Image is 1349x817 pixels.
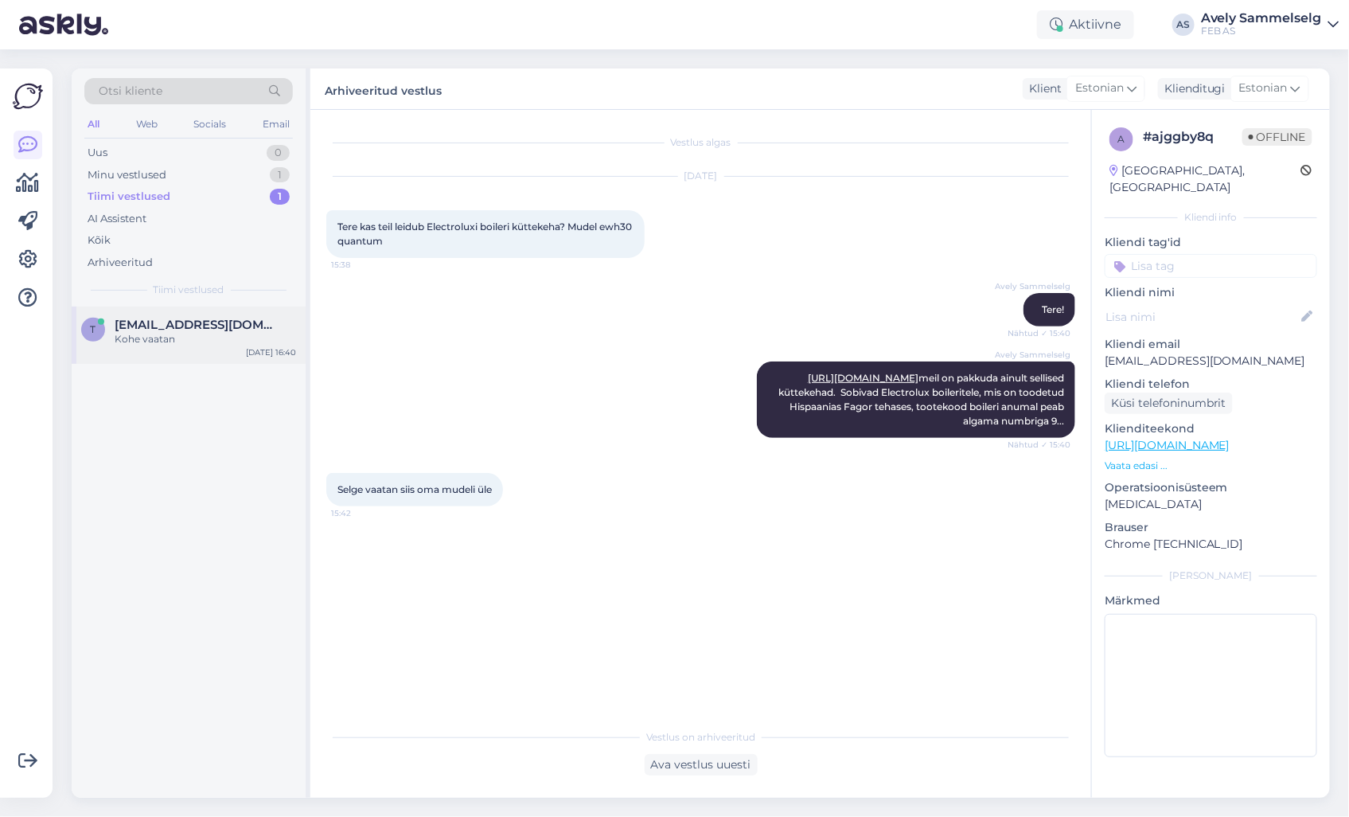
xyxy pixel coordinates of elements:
span: Tiimi vestlused [154,283,224,297]
span: Avely Sammelselg [995,280,1070,292]
div: Vestlus algas [326,135,1075,150]
div: Avely Sammelselg [1201,12,1322,25]
img: Askly Logo [13,81,43,111]
p: Brauser [1105,519,1317,536]
span: Tere! [1042,303,1064,315]
a: Avely SammelselgFEB AS [1201,12,1339,37]
span: Selge vaatan siis oma mudeli üle [337,483,492,495]
div: 0 [267,145,290,161]
div: Klient [1023,80,1062,97]
p: [MEDICAL_DATA] [1105,496,1317,513]
p: Kliendi tag'id [1105,234,1317,251]
div: AI Assistent [88,211,146,227]
div: 1 [270,167,290,183]
div: Klienditugi [1158,80,1226,97]
p: Klienditeekond [1105,420,1317,437]
div: FEB AS [1201,25,1322,37]
div: # ajggby8q [1143,127,1242,147]
p: Märkmed [1105,592,1317,609]
div: 1 [270,189,290,205]
p: [EMAIL_ADDRESS][DOMAIN_NAME] [1105,353,1317,369]
div: [PERSON_NAME] [1105,569,1317,583]
span: Nähtud ✓ 15:40 [1008,327,1070,339]
span: Nähtud ✓ 15:40 [1008,439,1070,451]
p: Kliendi email [1105,336,1317,353]
span: t [91,323,96,335]
span: timo.heering@gmail.com [115,318,280,332]
div: Kõik [88,233,111,248]
div: Kliendi info [1105,210,1317,225]
div: Tiimi vestlused [88,189,170,205]
input: Lisa tag [1105,254,1317,278]
div: Arhiveeritud [88,255,153,271]
div: All [84,114,103,135]
p: Kliendi telefon [1105,376,1317,393]
div: [DATE] 16:40 [246,346,296,358]
p: Vaata edasi ... [1105,459,1317,473]
div: Ava vestlus uuesti [645,754,758,776]
div: Email [259,114,293,135]
a: [URL][DOMAIN_NAME] [1105,438,1230,452]
span: Otsi kliente [99,83,162,100]
div: Minu vestlused [88,167,166,183]
span: Offline [1242,128,1312,146]
input: Lisa nimi [1105,308,1299,326]
span: 15:42 [331,507,391,519]
span: Estonian [1075,80,1124,97]
div: Küsi telefoninumbrit [1105,393,1233,414]
div: Uus [88,145,107,161]
span: Avely Sammelselg [995,349,1070,361]
div: Socials [190,114,229,135]
span: Vestlus on arhiveeritud [646,730,755,745]
div: Web [133,114,161,135]
div: [GEOGRAPHIC_DATA], [GEOGRAPHIC_DATA] [1109,162,1301,196]
div: [DATE] [326,169,1075,183]
span: 15:38 [331,259,391,271]
div: AS [1172,14,1195,36]
p: Chrome [TECHNICAL_ID] [1105,536,1317,553]
span: Estonian [1239,80,1288,97]
span: meil on pakkuda ainult sellised küttekehad. Sobivad Electrolux boileritele, mis on toodetud Hispa... [778,372,1066,427]
div: Kohe vaatan [115,332,296,346]
span: a [1118,133,1125,145]
p: Operatsioonisüsteem [1105,479,1317,496]
a: [URL][DOMAIN_NAME] [808,372,918,384]
span: Tere kas teil leidub Electroluxi boileri küttekeha? Mudel ewh30 quantum [337,221,634,247]
div: Aktiivne [1037,10,1134,39]
label: Arhiveeritud vestlus [325,78,442,100]
p: Kliendi nimi [1105,284,1317,301]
